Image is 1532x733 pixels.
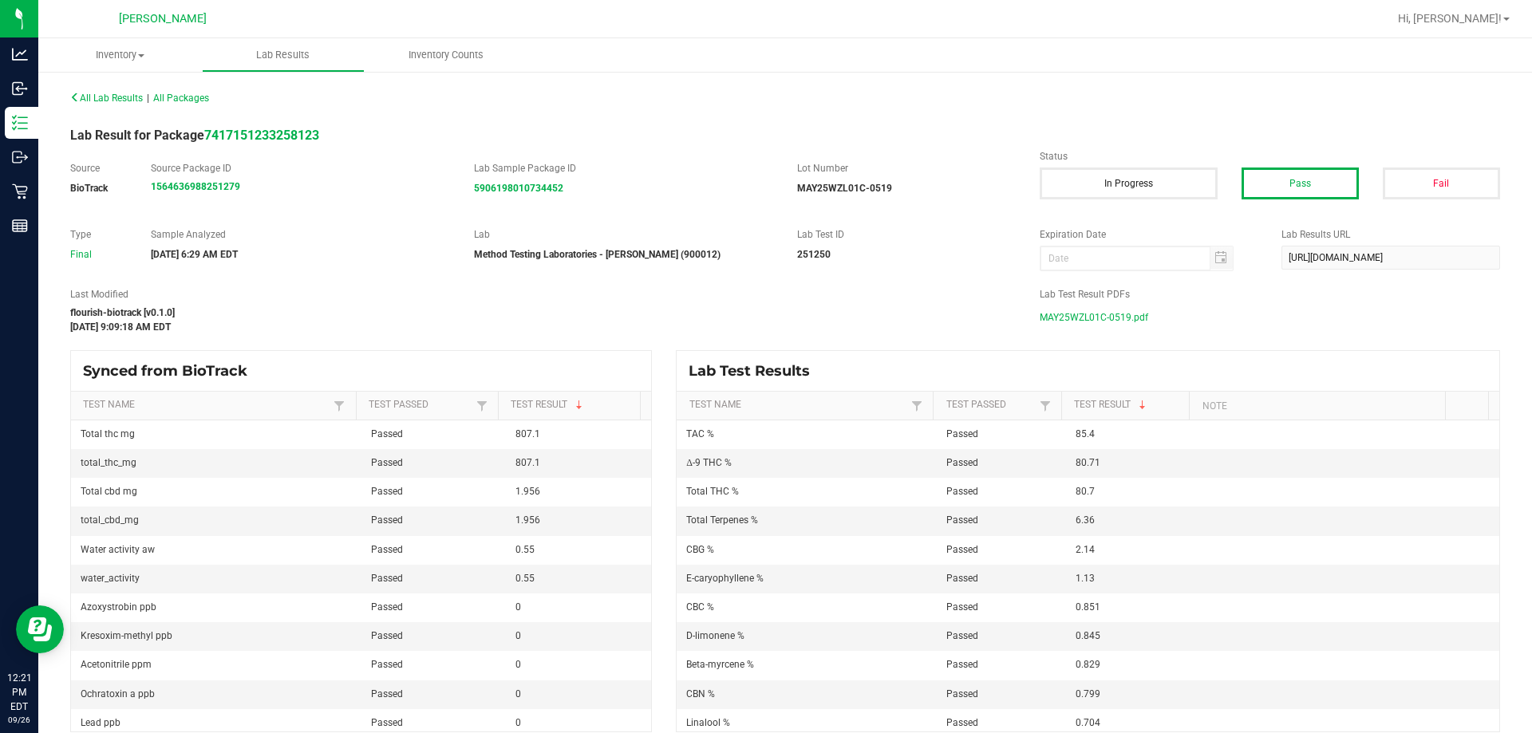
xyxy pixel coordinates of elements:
[70,161,127,175] label: Source
[946,630,978,641] span: Passed
[907,396,926,416] a: Filter
[371,573,403,584] span: Passed
[81,659,152,670] span: Acetonitrile ppm
[1040,227,1258,242] label: Expiration Date
[70,307,175,318] strong: flourish-biotrack [v0.1.0]
[81,601,156,613] span: Azoxystrobin ppb
[70,321,171,333] strong: [DATE] 9:09:18 AM EDT
[474,227,773,242] label: Lab
[1076,514,1095,526] span: 6.36
[12,115,28,131] inline-svg: Inventory
[1040,167,1218,199] button: In Progress
[946,428,978,439] span: Passed
[38,38,202,72] a: Inventory
[686,486,739,497] span: Total THC %
[1136,399,1149,412] span: Sortable
[70,247,127,262] div: Final
[686,457,732,468] span: Δ-9 THC %
[515,486,540,497] span: 1.956
[70,128,319,143] span: Lab Result for Package
[119,12,207,26] span: [PERSON_NAME]
[371,717,403,728] span: Passed
[1398,12,1502,25] span: Hi, [PERSON_NAME]!
[151,181,240,192] a: 1564636988251279
[686,573,764,584] span: E-caryophyllene %
[946,399,1036,412] a: Test PassedSortable
[686,630,744,641] span: D-limonene %
[81,514,139,526] span: total_cbd_mg
[1040,287,1500,301] label: Lab Test Result PDFs
[371,688,403,700] span: Passed
[70,183,108,194] strong: BioTrack
[204,128,319,143] a: 7417151233258123
[474,161,773,175] label: Lab Sample Package ID
[797,161,1016,175] label: Lot Number
[686,428,714,439] span: TAC %
[946,573,978,584] span: Passed
[946,601,978,613] span: Passed
[12,149,28,165] inline-svg: Outbound
[1281,227,1500,242] label: Lab Results URL
[1074,399,1183,412] a: Test ResultSortable
[151,249,238,260] strong: [DATE] 6:29 AM EDT
[387,48,505,62] span: Inventory Counts
[1076,601,1100,613] span: 0.851
[330,396,349,416] a: Filter
[573,399,586,412] span: Sortable
[946,688,978,700] span: Passed
[1076,688,1100,700] span: 0.799
[81,486,137,497] span: Total cbd mg
[515,514,540,526] span: 1.956
[515,428,540,439] span: 807.1
[16,605,64,653] iframe: Resource center
[797,227,1016,242] label: Lab Test ID
[81,544,155,555] span: Water activity aw
[1076,717,1100,728] span: 0.704
[371,428,403,439] span: Passed
[147,93,149,104] span: |
[686,717,730,728] span: Linalool %
[371,544,403,555] span: Passed
[81,688,155,700] span: Ochratoxin a ppb
[515,601,521,613] span: 0
[81,457,136,468] span: total_thc_mg
[797,249,831,260] strong: 251250
[1076,573,1095,584] span: 1.13
[946,544,978,555] span: Passed
[12,183,28,199] inline-svg: Retail
[83,362,259,380] span: Synced from BioTrack
[515,630,521,641] span: 0
[511,399,634,412] a: Test ResultSortable
[515,573,535,584] span: 0.55
[371,601,403,613] span: Passed
[689,362,822,380] span: Lab Test Results
[686,659,754,670] span: Beta-myrcene %
[515,717,521,728] span: 0
[369,399,472,412] a: Test PassedSortable
[365,38,528,72] a: Inventory Counts
[81,573,140,584] span: water_activity
[515,659,521,670] span: 0
[81,630,172,641] span: Kresoxim-methyl ppb
[70,227,127,242] label: Type
[946,514,978,526] span: Passed
[686,544,714,555] span: CBG %
[689,399,907,412] a: Test NameSortable
[686,688,715,700] span: CBN %
[686,514,758,526] span: Total Terpenes %
[7,671,31,714] p: 12:21 PM EDT
[474,249,721,260] strong: Method Testing Laboratories - [PERSON_NAME] (900012)
[70,93,143,104] span: All Lab Results
[1383,167,1500,199] button: Fail
[1036,396,1055,416] a: Filter
[202,38,365,72] a: Lab Results
[151,161,450,175] label: Source Package ID
[7,714,31,726] p: 09/26
[1076,659,1100,670] span: 0.829
[1076,428,1095,439] span: 85.4
[797,183,892,194] strong: MAY25WZL01C-0519
[946,457,978,468] span: Passed
[515,688,521,700] span: 0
